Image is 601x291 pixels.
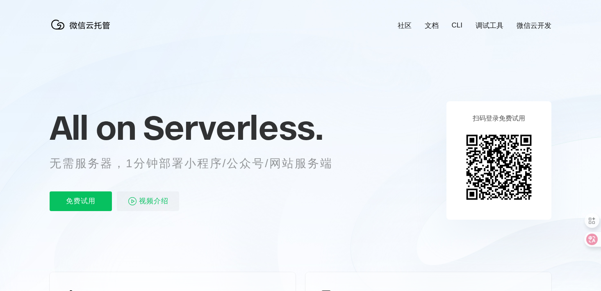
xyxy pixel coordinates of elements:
[139,191,168,211] span: 视频介绍
[398,21,412,30] a: 社区
[143,107,323,148] span: Serverless.
[476,21,503,30] a: 调试工具
[50,191,112,211] p: 免费试用
[50,27,115,34] a: 微信云托管
[50,155,348,172] p: 无需服务器，1分钟部署小程序/公众号/网站服务端
[50,107,135,148] span: All on
[473,114,525,123] p: 扫码登录免费试用
[452,21,462,30] a: CLI
[50,16,115,33] img: 微信云托管
[517,21,551,30] a: 微信云开发
[425,21,439,30] a: 文档
[127,196,137,206] img: video_play.svg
